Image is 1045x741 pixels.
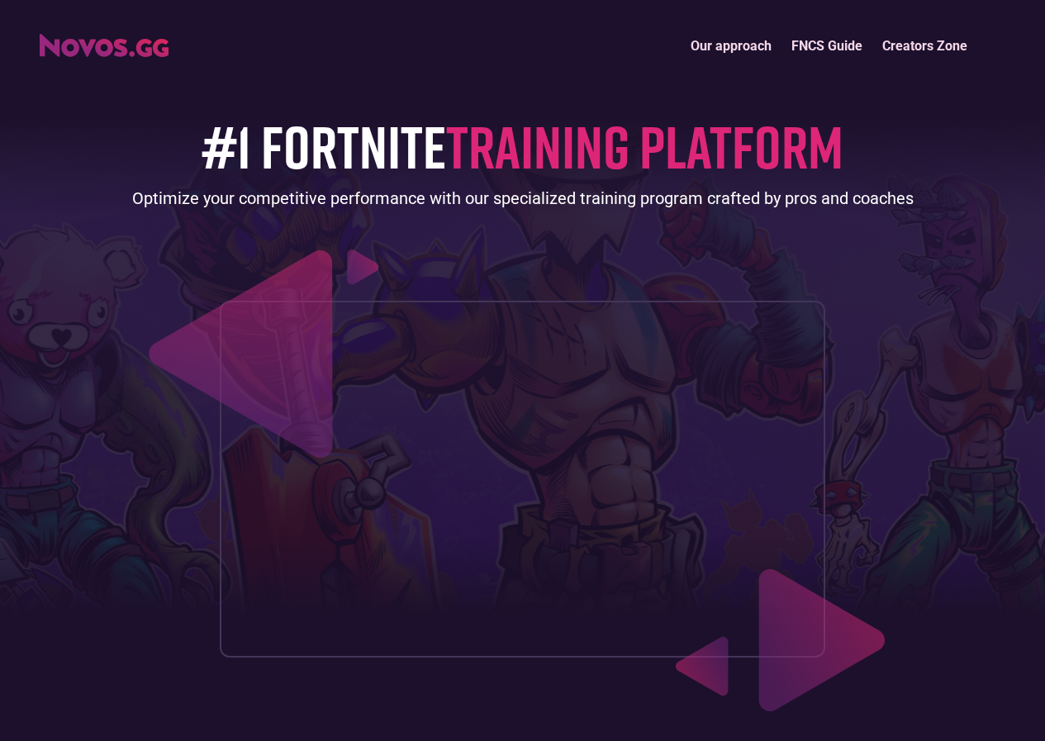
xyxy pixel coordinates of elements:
[40,28,169,57] a: home
[781,28,872,64] a: FNCS Guide
[202,113,843,178] h1: #1 FORTNITE
[234,315,812,644] iframe: Increase your placement in 14 days (Novos.gg)
[872,28,977,64] a: Creators Zone
[446,110,843,182] span: TRAINING PLATFORM
[681,28,781,64] a: Our approach
[132,187,914,210] div: Optimize your competitive performance with our specialized training program crafted by pros and c...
